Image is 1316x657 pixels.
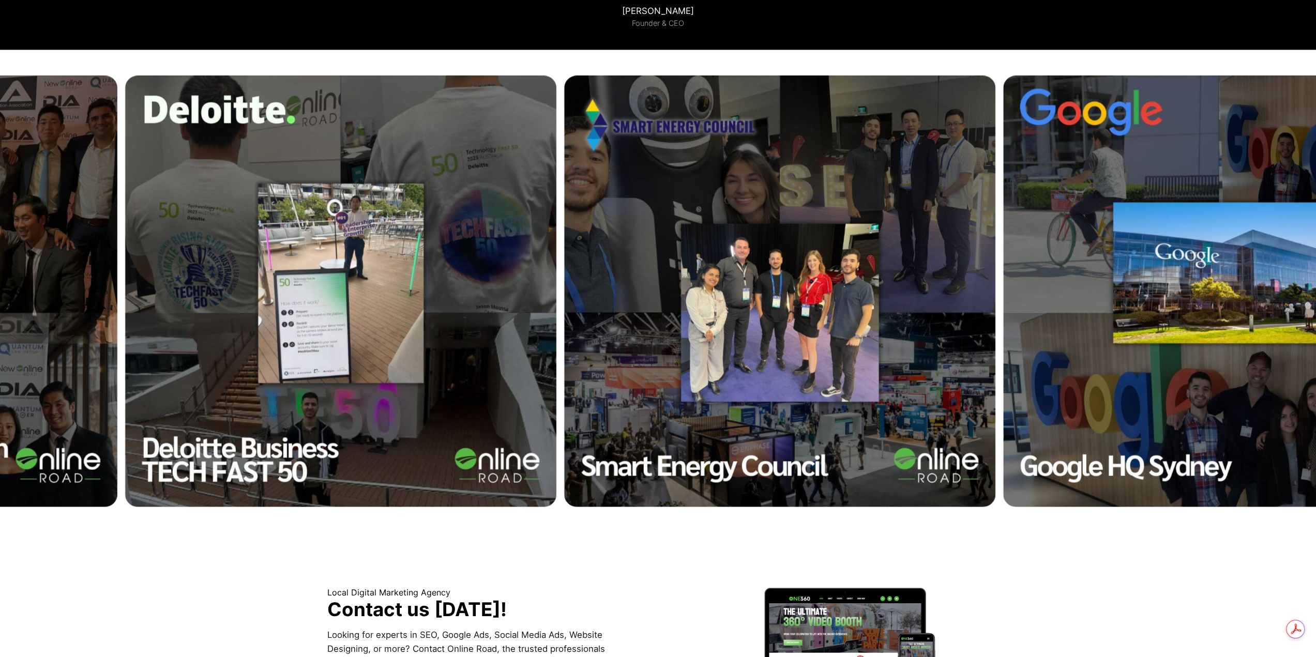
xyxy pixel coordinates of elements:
strong: Contact us [DATE]! [327,597,507,620]
button: Next [1293,286,1303,296]
button: Previous [13,286,23,296]
p: Founder & CEO [632,18,684,29]
p: [PERSON_NAME] [622,4,694,18]
p: Local Digital Marketing Agency [327,586,615,599]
